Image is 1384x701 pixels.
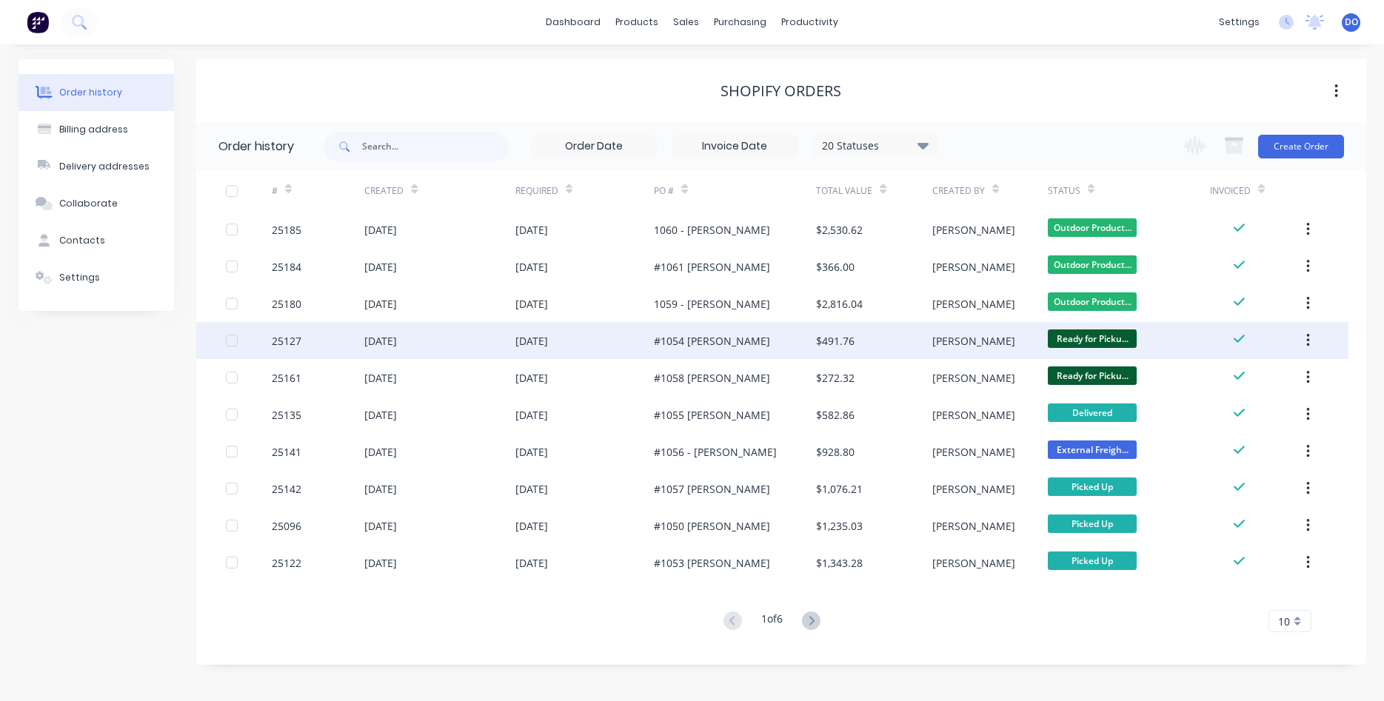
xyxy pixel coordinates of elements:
[654,259,770,275] div: #1061 [PERSON_NAME]
[721,82,841,100] div: SHOPIFY ORDERS
[932,444,1015,460] div: [PERSON_NAME]
[654,370,770,386] div: #1058 [PERSON_NAME]
[1211,11,1267,33] div: settings
[932,518,1015,534] div: [PERSON_NAME]
[932,333,1015,349] div: [PERSON_NAME]
[364,370,397,386] div: [DATE]
[515,296,548,312] div: [DATE]
[364,333,397,349] div: [DATE]
[1048,477,1137,496] span: Picked Up
[816,481,863,497] div: $1,076.21
[1048,329,1137,348] span: Ready for Picku...
[932,370,1015,386] div: [PERSON_NAME]
[515,407,548,423] div: [DATE]
[816,370,855,386] div: $272.32
[932,259,1015,275] div: [PERSON_NAME]
[932,184,985,198] div: Created By
[362,132,509,161] input: Search...
[59,86,122,99] div: Order history
[272,333,301,349] div: 25127
[19,185,174,222] button: Collaborate
[272,444,301,460] div: 25141
[1048,440,1137,459] span: External Freigh...
[706,11,774,33] div: purchasing
[515,333,548,349] div: [DATE]
[272,222,301,238] div: 25185
[816,170,932,211] div: Total Value
[654,296,770,312] div: 1059 - [PERSON_NAME]
[1345,16,1358,29] span: DO
[816,518,863,534] div: $1,235.03
[666,11,706,33] div: sales
[654,444,777,460] div: #1056 - [PERSON_NAME]
[364,555,397,571] div: [DATE]
[654,184,674,198] div: PO #
[1048,551,1137,570] span: Picked Up
[364,222,397,238] div: [DATE]
[272,481,301,497] div: 25142
[1210,184,1251,198] div: Invoiced
[364,518,397,534] div: [DATE]
[816,444,855,460] div: $928.80
[59,234,105,247] div: Contacts
[654,333,770,349] div: #1054 [PERSON_NAME]
[59,160,150,173] div: Delivery addresses
[932,170,1048,211] div: Created By
[272,296,301,312] div: 25180
[515,184,558,198] div: Required
[932,481,1015,497] div: [PERSON_NAME]
[1048,366,1137,385] span: Ready for Picku...
[654,407,770,423] div: #1055 [PERSON_NAME]
[364,444,397,460] div: [DATE]
[654,170,816,211] div: PO #
[515,222,548,238] div: [DATE]
[816,555,863,571] div: $1,343.28
[59,123,128,136] div: Billing address
[1048,403,1137,422] span: Delivered
[672,135,797,158] input: Invoice Date
[538,11,608,33] a: dashboard
[515,518,548,534] div: [DATE]
[19,148,174,185] button: Delivery addresses
[19,111,174,148] button: Billing address
[532,135,656,158] input: Order Date
[19,259,174,296] button: Settings
[761,611,783,632] div: 1 of 6
[364,481,397,497] div: [DATE]
[218,138,294,155] div: Order history
[364,407,397,423] div: [DATE]
[515,444,548,460] div: [DATE]
[816,184,872,198] div: Total Value
[59,271,100,284] div: Settings
[654,555,770,571] div: #1053 [PERSON_NAME]
[364,259,397,275] div: [DATE]
[364,170,515,211] div: Created
[1048,218,1137,237] span: Outdoor Product...
[272,407,301,423] div: 25135
[272,259,301,275] div: 25184
[1048,292,1137,311] span: Outdoor Product...
[816,333,855,349] div: $491.76
[816,259,855,275] div: $366.00
[27,11,49,33] img: Factory
[364,184,404,198] div: Created
[515,170,655,211] div: Required
[816,296,863,312] div: $2,816.04
[816,407,855,423] div: $582.86
[932,222,1015,238] div: [PERSON_NAME]
[1048,255,1137,274] span: Outdoor Product...
[272,170,364,211] div: #
[515,370,548,386] div: [DATE]
[1210,170,1303,211] div: Invoiced
[654,481,770,497] div: #1057 [PERSON_NAME]
[932,555,1015,571] div: [PERSON_NAME]
[932,296,1015,312] div: [PERSON_NAME]
[774,11,846,33] div: productivity
[272,518,301,534] div: 25096
[59,197,118,210] div: Collaborate
[272,184,278,198] div: #
[515,259,548,275] div: [DATE]
[1048,514,1137,533] span: Picked Up
[608,11,666,33] div: products
[816,222,863,238] div: $2,530.62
